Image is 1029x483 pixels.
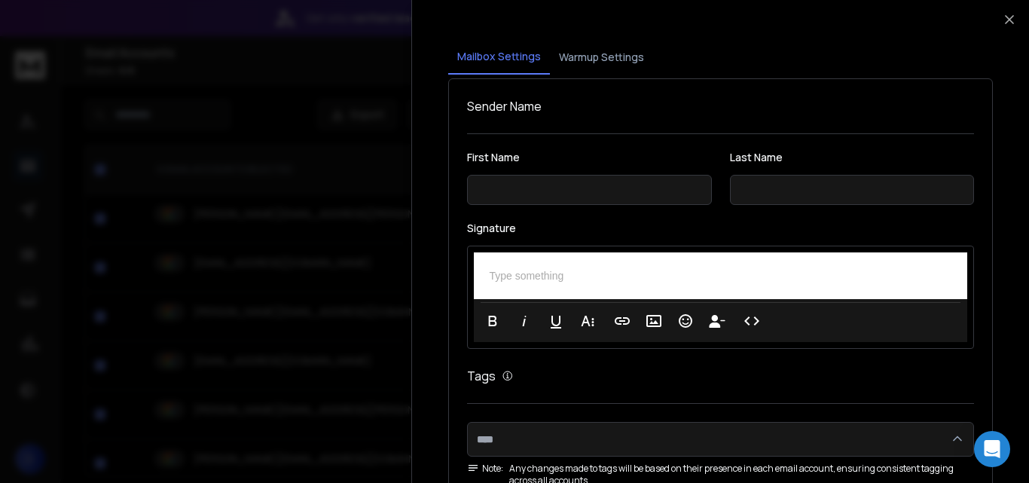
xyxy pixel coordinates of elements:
button: Warmup Settings [550,41,653,74]
span: Note: [467,463,503,475]
div: Open Intercom Messenger [974,431,1010,467]
button: Italic (Ctrl+I) [510,306,539,336]
button: Code View [737,306,766,336]
button: Underline (Ctrl+U) [542,306,570,336]
button: Insert Image (Ctrl+P) [640,306,668,336]
label: Last Name [730,152,974,163]
h1: Sender Name [467,97,974,115]
h1: Tags [467,367,496,385]
button: Insert Unsubscribe Link [703,306,731,336]
button: Insert Link (Ctrl+K) [608,306,637,336]
button: Bold (Ctrl+B) [478,306,507,336]
label: First Name [467,152,711,163]
button: Emoticons [671,306,700,336]
button: Mailbox Settings [448,40,550,75]
button: More Text [573,306,602,336]
label: Signature [467,223,974,234]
